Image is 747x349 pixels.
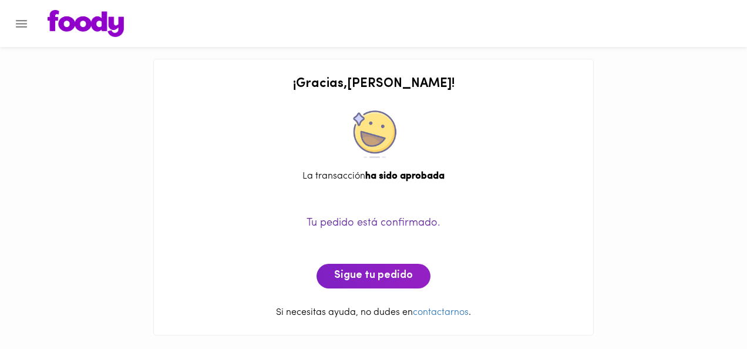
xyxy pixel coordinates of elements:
[350,110,397,158] img: approved.png
[166,77,581,91] h2: ¡ Gracias , [PERSON_NAME] !
[334,270,413,283] span: Sigue tu pedido
[413,308,469,317] a: contactarnos
[317,264,430,288] button: Sigue tu pedido
[166,306,581,320] p: Si necesitas ayuda, no dudes en .
[166,170,581,183] div: La transacción
[48,10,124,37] img: logo.png
[307,218,440,229] span: Tu pedido está confirmado.
[7,9,36,38] button: Menu
[365,172,445,181] b: ha sido aprobada
[679,281,735,337] iframe: Messagebird Livechat Widget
